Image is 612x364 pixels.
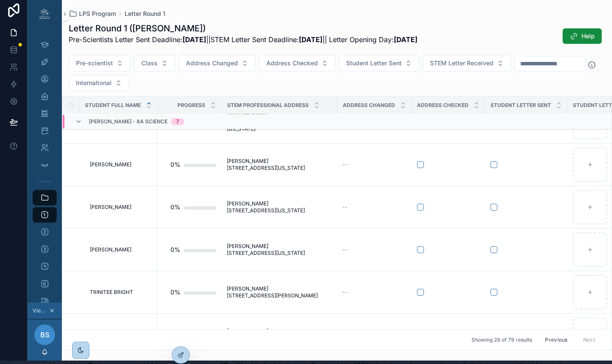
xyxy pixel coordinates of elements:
[227,200,332,214] a: [PERSON_NAME] [STREET_ADDRESS][US_STATE]
[342,161,347,168] span: --
[85,102,141,109] span: Student Full Name
[90,289,133,296] span: TRINITEE BRIGHT
[177,102,205,109] span: Progress
[162,156,216,173] a: 0%
[179,55,256,71] button: Select Button
[69,34,417,45] p: Pre-Scientists Letter Sent Deadline: ||STEM Letter Sent Deadline: || Letter Opening Day:
[183,35,206,44] strong: [DATE]
[90,161,131,168] span: [PERSON_NAME]
[227,328,332,342] a: [PERSON_NAME] [STREET_ADDRESS][US_STATE]
[69,9,116,18] a: LPS Program
[76,79,112,87] span: International
[582,32,595,40] span: Help
[79,9,116,18] span: LPS Program
[162,326,216,343] a: 0%
[176,118,179,125] div: 7
[227,243,332,257] a: [PERSON_NAME] [STREET_ADDRESS][US_STATE]
[227,158,332,171] a: [PERSON_NAME] [STREET_ADDRESS][US_STATE]
[417,102,469,109] span: Address Checked
[90,204,152,211] a: [PERSON_NAME]
[171,199,180,216] div: 0%
[69,22,417,34] h1: Letter Round 1 ([PERSON_NAME])
[539,333,573,346] button: Previous
[342,161,406,168] a: --
[490,102,551,109] span: Student Letter Sent
[38,7,52,21] img: App logo
[342,246,347,253] span: --
[69,75,129,91] button: Select Button
[162,241,216,258] a: 0%
[171,326,180,343] div: 0%
[227,102,309,109] span: STEM Professional Address
[472,336,532,343] span: Showing 29 of 79 results
[259,55,335,71] button: Select Button
[171,156,180,173] div: 0%
[134,55,175,71] button: Select Button
[162,199,216,216] a: 0%
[339,55,419,71] button: Select Button
[394,35,417,44] strong: [DATE]
[125,9,165,18] a: Letter Round 1
[76,59,113,67] span: Pre-scientist
[90,289,152,296] a: TRINITEE BRIGHT
[342,204,347,211] span: --
[266,59,318,67] span: Address Checked
[342,246,406,253] a: --
[430,59,493,67] span: STEM Letter Received
[342,289,406,296] a: --
[69,55,131,71] button: Select Button
[346,59,402,67] span: Student Letter Sent
[343,102,395,109] span: Address Changed
[171,241,180,258] div: 0%
[90,204,131,211] span: [PERSON_NAME]
[299,35,323,44] strong: [DATE]
[141,59,158,67] span: Class
[162,284,216,301] a: 0%
[563,28,602,44] button: Help
[27,31,62,303] div: scrollable content
[227,285,332,299] a: [PERSON_NAME] [STREET_ADDRESS][PERSON_NAME]
[186,59,238,67] span: Address Changed
[171,284,180,301] div: 0%
[89,118,167,125] span: [PERSON_NAME] - 8A Science
[342,204,406,211] a: --
[33,307,47,314] span: Viewing as [PERSON_NAME]
[40,330,49,340] span: BS
[423,55,511,71] button: Select Button
[90,161,152,168] a: [PERSON_NAME]
[90,246,131,253] span: [PERSON_NAME]
[342,289,347,296] span: --
[90,246,152,253] a: [PERSON_NAME]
